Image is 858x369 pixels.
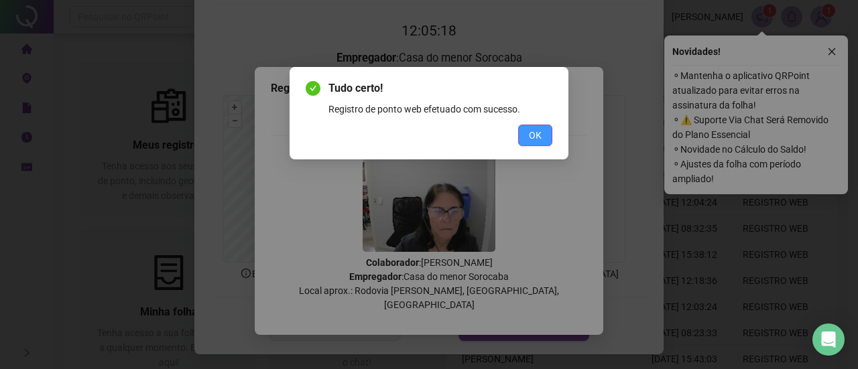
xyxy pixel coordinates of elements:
[306,81,320,96] span: check-circle
[518,125,552,146] button: OK
[529,128,542,143] span: OK
[812,323,845,356] div: Open Intercom Messenger
[328,80,552,96] span: Tudo certo!
[328,102,552,117] div: Registro de ponto web efetuado com sucesso.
